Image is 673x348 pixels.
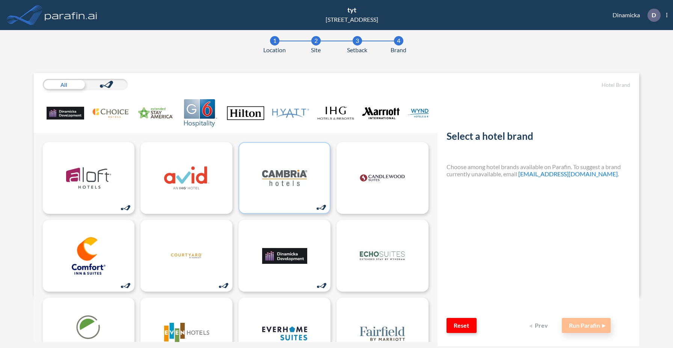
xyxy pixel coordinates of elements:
[347,45,367,54] span: Setback
[407,99,445,127] img: Wyndham
[43,79,85,90] div: All
[66,159,111,197] img: logo
[518,170,618,177] a: [EMAIL_ADDRESS][DOMAIN_NAME]
[347,6,356,14] span: tyt
[137,99,174,127] img: Extended Stay America
[164,159,209,197] img: logo
[311,45,321,54] span: Site
[272,99,309,127] img: Hyatt
[353,36,362,45] div: 3
[447,163,631,177] h4: Choose among hotel brands available on Parafin. To suggest a brand currently unavailable, email .
[562,318,611,333] button: Run Parafin
[66,237,111,275] img: logo
[447,318,477,333] button: Reset
[524,318,554,333] button: Prev
[317,99,355,127] img: IHG
[47,99,84,127] img: .Dev Family
[311,36,321,45] div: 2
[227,99,264,127] img: Hilton
[447,82,631,88] h5: Hotel Brand
[391,45,406,54] span: Brand
[394,36,403,45] div: 4
[326,15,378,24] div: [STREET_ADDRESS]
[601,9,667,22] div: Dinamicka
[92,99,129,127] img: Choice
[360,159,405,197] img: logo
[362,99,400,127] img: Marriott
[652,12,656,18] p: D
[182,99,219,127] img: G6 Hospitality
[164,237,209,275] img: logo
[447,130,631,145] h2: Select a hotel brand
[270,36,279,45] div: 1
[262,159,307,197] img: logo
[263,45,286,54] span: Location
[360,237,405,275] img: logo
[262,237,307,275] img: logo
[43,8,99,23] img: logo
